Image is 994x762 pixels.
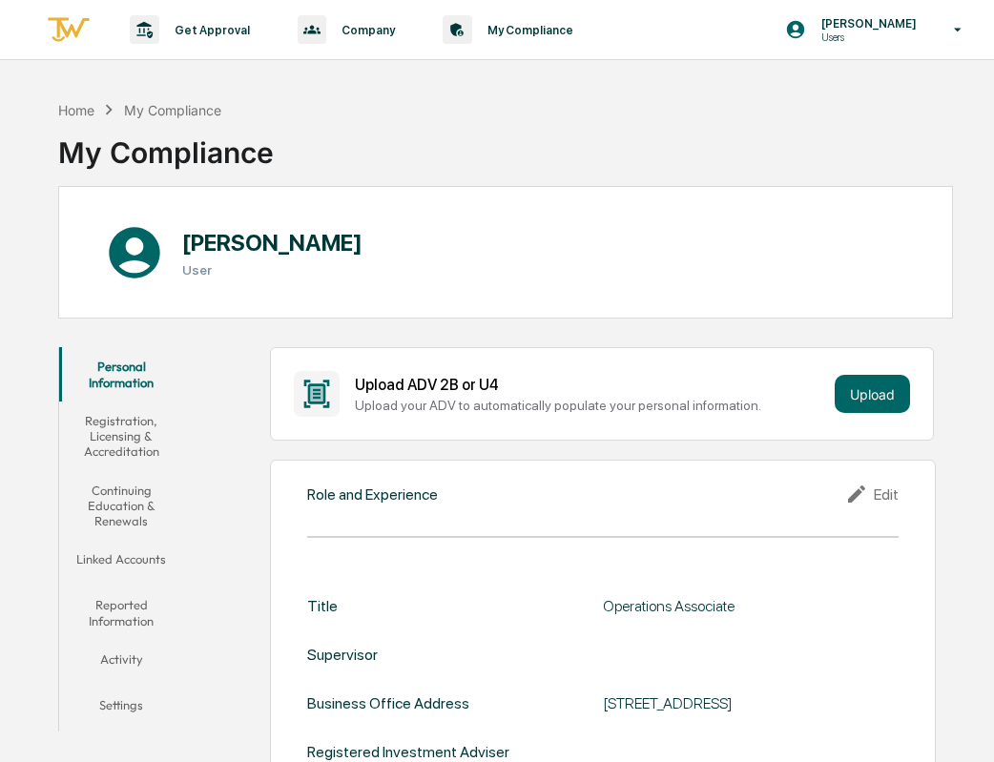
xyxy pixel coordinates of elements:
div: My Compliance [124,102,221,118]
div: My Compliance [58,120,274,170]
p: Company [326,23,404,37]
div: [STREET_ADDRESS] [603,694,899,712]
div: secondary tabs example [59,347,183,731]
div: Upload ADV 2B or U4 [355,376,827,394]
button: Activity [59,640,183,686]
div: Edit [845,483,899,505]
button: Upload [835,375,910,413]
button: Personal Information [59,347,183,402]
div: Business Office Address [307,694,469,712]
div: Supervisor [307,646,378,664]
div: Upload your ADV to automatically populate your personal information. [355,398,827,413]
div: Role and Experience [307,485,438,504]
p: Users [806,31,926,44]
div: Home [58,102,94,118]
img: logo [46,14,92,46]
button: Linked Accounts [59,540,183,586]
div: Registered Investment Adviser [307,743,509,761]
h3: User [182,262,362,278]
p: Get Approval [159,23,259,37]
button: Registration, Licensing & Accreditation [59,402,183,471]
p: My Compliance [472,23,583,37]
button: Reported Information [59,586,183,640]
h1: [PERSON_NAME] [182,229,362,257]
div: Operations Associate [603,597,899,615]
button: Continuing Education & Renewals [59,471,183,541]
button: Settings [59,686,183,731]
div: Title [307,597,338,615]
p: [PERSON_NAME] [806,16,926,31]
